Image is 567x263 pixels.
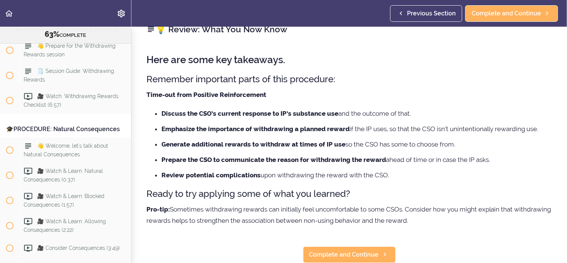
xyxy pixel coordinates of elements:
[146,73,552,85] h3: Remember important parts of this procedure:
[472,9,541,18] span: Complete and Continue
[407,9,456,18] span: Previous Section
[465,5,558,22] a: Complete and Continue
[37,245,120,251] span: 🎥 Consider Consequences (3:49)
[303,246,396,263] a: Complete and Continue
[161,125,350,133] strong: Emphasize the importance of withdrawing a planned reward
[45,30,60,39] span: 63%
[9,30,122,39] div: COMPLETE
[5,9,14,18] svg: Back to course curriculum
[161,156,386,163] strong: Prepare the CSO to communicate the reason for withdrawing the reward
[24,143,108,157] span: 👋 Welcome, let's talk about Natural Consequences
[161,110,338,117] strong: Discuss the CSO’s current response to IP’s substance use
[24,93,119,108] span: 🎥 Watch: Withdrawing Rewards Checklist (6:57)
[309,250,379,259] span: Complete and Continue
[161,139,552,149] li: so the CSO has some to choose from.
[161,170,552,180] li: upon withdrawing the reward with the CSO.
[24,68,114,83] span: 🗒️ Session Guide: Withdrawing Rewards
[146,204,552,226] p: Sometimes withdrawing rewards can initially feel uncomfortable to some CSOs. Consider how you mig...
[24,43,116,57] span: 👋 Prepare for the Withdrawing Rewards session
[24,168,103,183] span: 🎥 Watch & Learn: Natural Consequences (0:37)
[161,171,261,179] strong: Review potential complications
[146,187,552,200] h3: Ready to try applying some of what you learned?
[161,124,552,134] li: if the IP uses, so that the CSO isn’t unintentionally rewarding use.
[146,91,266,98] strong: Time-out from Positive Reinforcement
[146,23,552,36] h2: 💡 Review: What You Now Know
[117,9,126,18] svg: Settings Menu
[24,218,106,233] span: 🎥 Watch & Learn: Allowing Consequences (2:22)
[161,109,552,118] li: and the outcome of that.
[390,5,462,22] a: Previous Section
[146,206,170,213] strong: Pro-tip:
[161,155,552,165] li: ahead of time or in case the IP asks.
[24,193,104,208] span: 🎥 Watch & Learn: Blocked Consequences (1:57)
[146,54,552,65] h2: Here are some key takeaways.
[161,141,345,148] strong: Generate additional rewards to withdraw at times of IP use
